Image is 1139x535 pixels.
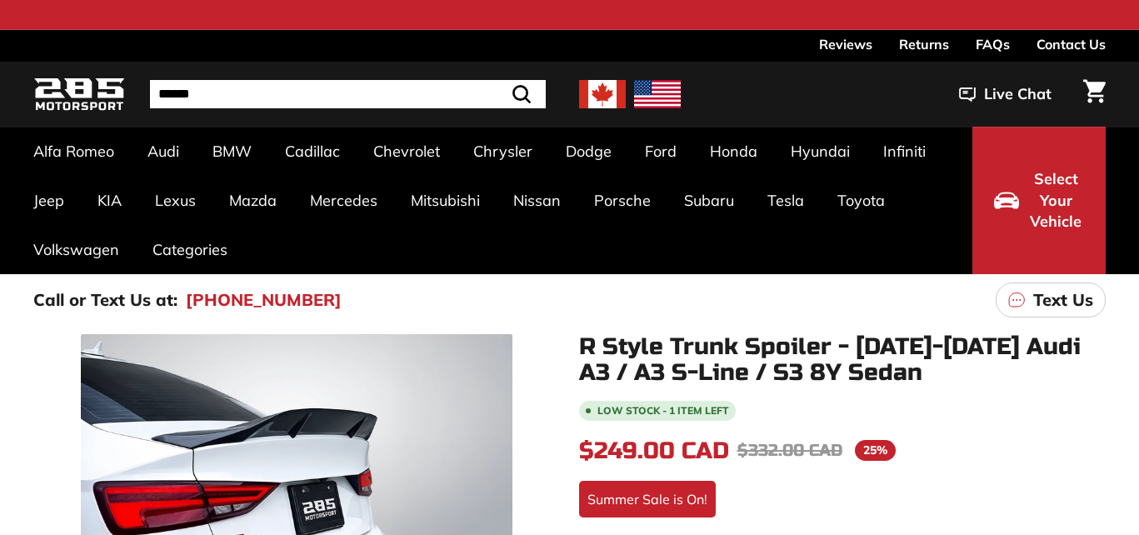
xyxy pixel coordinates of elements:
span: Select Your Vehicle [1027,168,1084,232]
a: Chrysler [457,127,549,176]
a: Cadillac [268,127,357,176]
span: $249.00 CAD [579,437,729,465]
a: Subaru [667,176,751,225]
a: Ford [628,127,693,176]
a: Nissan [497,176,577,225]
a: Reviews [819,30,872,58]
span: Live Chat [984,83,1052,105]
a: Toyota [821,176,902,225]
a: Volkswagen [17,225,136,274]
a: Porsche [577,176,667,225]
a: Dodge [549,127,628,176]
a: Contact Us [1037,30,1106,58]
h1: R Style Trunk Spoiler - [DATE]-[DATE] Audi A3 / A3 S-Line / S3 8Y Sedan [579,334,1107,386]
a: Audi [131,127,196,176]
a: Jeep [17,176,81,225]
span: Low stock - 1 item left [597,406,729,416]
a: KIA [81,176,138,225]
img: Logo_285_Motorsport_areodynamics_components [33,75,125,114]
button: Select Your Vehicle [972,127,1106,274]
a: FAQs [976,30,1010,58]
a: [PHONE_NUMBER] [186,287,342,312]
a: Chevrolet [357,127,457,176]
a: Mazda [212,176,293,225]
a: Infiniti [867,127,942,176]
a: Returns [899,30,949,58]
span: 25% [855,440,896,461]
p: Text Us [1033,287,1093,312]
input: Search [150,80,546,108]
a: Text Us [996,282,1106,317]
span: $332.00 CAD [737,440,842,461]
a: Honda [693,127,774,176]
a: Lexus [138,176,212,225]
a: Hyundai [774,127,867,176]
div: Summer Sale is On! [579,481,716,517]
a: Alfa Romeo [17,127,131,176]
a: Categories [136,225,244,274]
a: Cart [1073,66,1116,122]
a: Mitsubishi [394,176,497,225]
button: Live Chat [937,73,1073,115]
a: Tesla [751,176,821,225]
a: BMW [196,127,268,176]
a: Mercedes [293,176,394,225]
p: Call or Text Us at: [33,287,177,312]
